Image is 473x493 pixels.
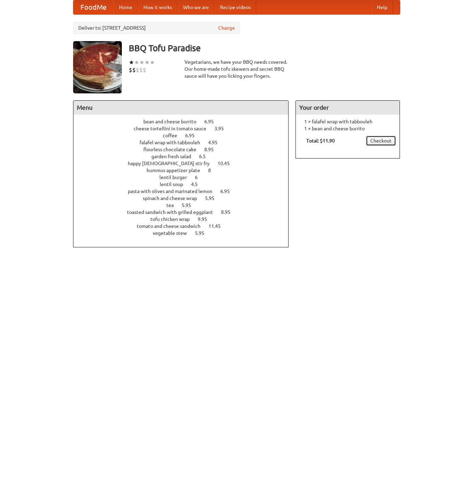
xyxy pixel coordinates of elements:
[137,223,234,229] a: tomato and cheese sandwich 11.45
[134,126,237,131] a: cheese tortellini in tomato sauce 3.95
[129,66,132,74] li: $
[143,147,203,152] span: flourless chocolate cake
[160,182,190,187] span: lentil soup
[160,182,211,187] a: lentil soup 4.5
[296,101,400,115] h4: Your order
[143,66,146,74] li: $
[159,175,211,180] a: lentil burger 6
[139,59,144,66] li: ★
[139,66,143,74] li: $
[140,140,207,145] span: falafel wrap with tabbouleh
[128,188,243,194] a: pasta with olives and marinated lemon 6.95
[129,59,134,66] li: ★
[184,59,289,79] div: Vegetarians, we have your BBQ needs covered. Our home-made tofu skewers and secret BBQ sauce will...
[134,126,213,131] span: cheese tortellini in tomato sauce
[182,202,198,208] span: 5.95
[129,41,400,55] h3: BBQ Tofu Paradise
[147,168,224,173] a: hummus appetizer plate 8
[366,136,396,146] a: Checkout
[136,66,139,74] li: $
[198,216,214,222] span: 9.95
[143,195,227,201] a: spinach and cheese wrap 5.95
[208,140,224,145] span: 4.95
[127,209,243,215] a: toasted sandwich with grilled eggplant 8.95
[73,101,289,115] h4: Menu
[220,188,237,194] span: 6.95
[208,168,218,173] span: 8
[218,24,235,31] a: Change
[153,230,194,236] span: vegetable stew
[153,230,217,236] a: vegetable stew 5.95
[159,175,194,180] span: lentil burger
[143,195,204,201] span: spinach and cheese wrap
[371,0,393,14] a: Help
[218,161,237,166] span: 10.45
[128,161,243,166] a: happy [DEMOGRAPHIC_DATA] stir fry 10.45
[140,140,230,145] a: falafel wrap with tabbouleh 4.95
[191,182,205,187] span: 4.5
[205,195,221,201] span: 5.95
[195,175,205,180] span: 6
[195,230,211,236] span: 5.95
[132,66,136,74] li: $
[143,119,203,124] span: bean and cheese burrito
[150,59,155,66] li: ★
[306,138,335,144] b: Total: $11.90
[178,0,214,14] a: Who we are
[113,0,138,14] a: Home
[73,41,122,93] img: angular.jpg
[214,126,231,131] span: 3.95
[138,0,178,14] a: How it works
[204,119,221,124] span: 6.95
[143,119,227,124] a: bean and cheese burrito 6.95
[143,147,227,152] a: flourless chocolate cake 8.95
[151,154,198,159] span: garden fresh salad
[150,216,197,222] span: tofu chicken wrap
[299,118,396,125] li: 1 × falafel wrap with tabbouleh
[127,209,220,215] span: toasted sandwich with grilled eggplant
[166,202,204,208] a: tea 5.95
[163,133,184,138] span: coffee
[151,154,219,159] a: garden fresh salad 6.5
[144,59,150,66] li: ★
[73,22,240,34] div: Deliver to: [STREET_ADDRESS]
[221,209,237,215] span: 8.95
[204,147,221,152] span: 8.95
[185,133,202,138] span: 6.95
[299,125,396,132] li: 1 × bean and cheese burrito
[163,133,207,138] a: coffee 6.95
[150,216,220,222] a: tofu chicken wrap 9.95
[128,188,219,194] span: pasta with olives and marinated lemon
[214,0,256,14] a: Recipe videos
[208,223,228,229] span: 11.45
[137,223,207,229] span: tomato and cheese sandwich
[128,161,216,166] span: happy [DEMOGRAPHIC_DATA] stir fry
[199,154,213,159] span: 6.5
[134,59,139,66] li: ★
[73,0,113,14] a: FoodMe
[147,168,207,173] span: hummus appetizer plate
[166,202,181,208] span: tea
